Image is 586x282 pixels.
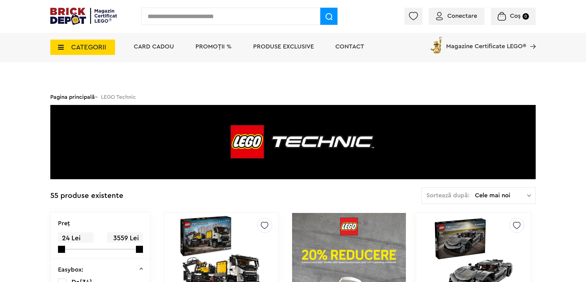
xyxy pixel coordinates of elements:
a: PROMOȚII % [195,44,232,50]
a: Produse exclusive [253,44,314,50]
a: Card Cadou [134,44,174,50]
span: Conectare [447,13,477,19]
a: Contact [335,44,364,50]
span: CATEGORII [71,44,106,51]
span: 24 Lei [58,232,94,244]
a: Magazine Certificate LEGO® [526,35,536,41]
span: Magazine Certificate LEGO® [446,35,526,49]
small: 0 [522,13,529,20]
p: Preţ [58,220,70,226]
span: 3559 Lei [107,232,143,244]
span: Cele mai noi [475,192,527,199]
span: Sortează după: [426,192,470,199]
a: Conectare [436,13,477,19]
a: Pagina principală [50,94,95,100]
span: Coș [510,13,521,19]
div: > LEGO Technic [50,89,536,105]
img: LEGO Technic [50,105,536,179]
p: Easybox: [58,267,83,273]
div: 55 produse existente [50,187,123,205]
